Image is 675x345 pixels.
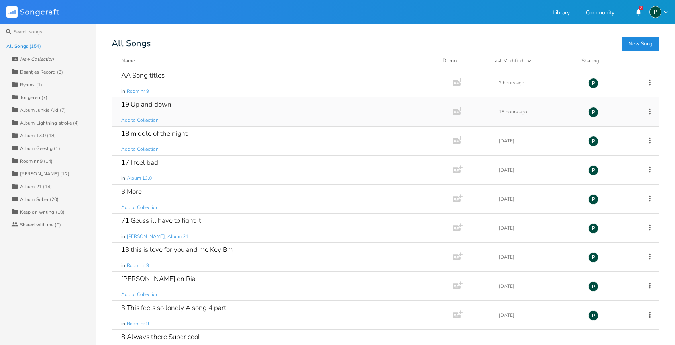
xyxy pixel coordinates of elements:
[20,121,79,125] div: Album Lightning stroke (4)
[499,313,579,318] div: [DATE]
[20,108,66,113] div: Album Junkie Aid (7)
[622,37,659,51] button: New Song
[553,10,570,17] a: Library
[20,210,65,214] div: Keep on writing (10)
[127,175,152,182] span: Album 13.0
[121,320,125,327] span: in
[121,57,135,64] div: Name
[121,262,125,269] span: in
[499,109,579,114] div: 15 hours ago
[121,72,165,79] div: AA Song titles
[492,57,572,65] button: Last Modified
[20,222,61,227] div: Shared with me (0)
[649,6,661,18] div: Piepo
[586,10,614,17] a: Community
[121,246,233,253] div: 13 this is love for you and me Key Bm
[127,233,188,240] span: [PERSON_NAME], Album 21
[121,188,142,195] div: 3 More
[649,6,669,18] button: P
[499,138,579,143] div: [DATE]
[6,44,41,49] div: All Songs (154)
[121,57,433,65] button: Name
[630,5,646,19] button: 2
[20,146,60,151] div: Album Geestig (1)
[121,159,158,166] div: 17 I feel bad
[581,57,629,65] div: Sharing
[20,184,52,189] div: Album 21 (14)
[588,165,598,175] div: Piepo
[499,197,579,201] div: [DATE]
[127,262,149,269] span: Room nr 9
[112,40,659,47] div: All Songs
[20,133,56,138] div: Album 13.0 (18)
[20,197,59,202] div: Album Sober (20)
[121,304,226,311] div: 3 This feels so lonely A song 4 part
[127,320,149,327] span: Room nr 9
[20,172,69,176] div: [PERSON_NAME] (12)
[588,252,598,263] div: Piepo
[121,101,171,108] div: 19 Up and down
[121,175,125,182] span: in
[121,130,188,137] div: 18 middle of the night
[20,82,42,87] div: Ryhms (1)
[588,281,598,292] div: Piepo
[127,88,149,95] span: Room nr 9
[121,88,125,95] span: in
[499,168,579,172] div: [DATE]
[499,255,579,259] div: [DATE]
[121,146,159,153] span: Add to Collection
[588,223,598,234] div: Piepo
[121,275,196,282] div: [PERSON_NAME] en Ria
[588,310,598,321] div: Piepo
[121,333,200,340] div: 8 Always there Super cool
[499,226,579,230] div: [DATE]
[588,194,598,205] div: Piepo
[492,57,524,64] div: Last Modified
[588,136,598,146] div: Piepo
[121,204,159,211] span: Add to Collection
[588,78,598,88] div: Piepo
[20,95,47,100] div: Tongeren (7)
[121,233,125,240] span: in
[639,6,643,10] div: 2
[20,159,53,164] div: Room nr 9 (14)
[121,291,159,298] span: Add to Collection
[499,284,579,288] div: [DATE]
[443,57,483,65] div: Demo
[499,80,579,85] div: 2 hours ago
[20,57,54,62] div: New Collection
[20,70,63,74] div: Daantjes Record (3)
[588,107,598,117] div: Piepo
[121,217,201,224] div: 71 Geuss ill have to fight it
[121,117,159,124] span: Add to Collection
